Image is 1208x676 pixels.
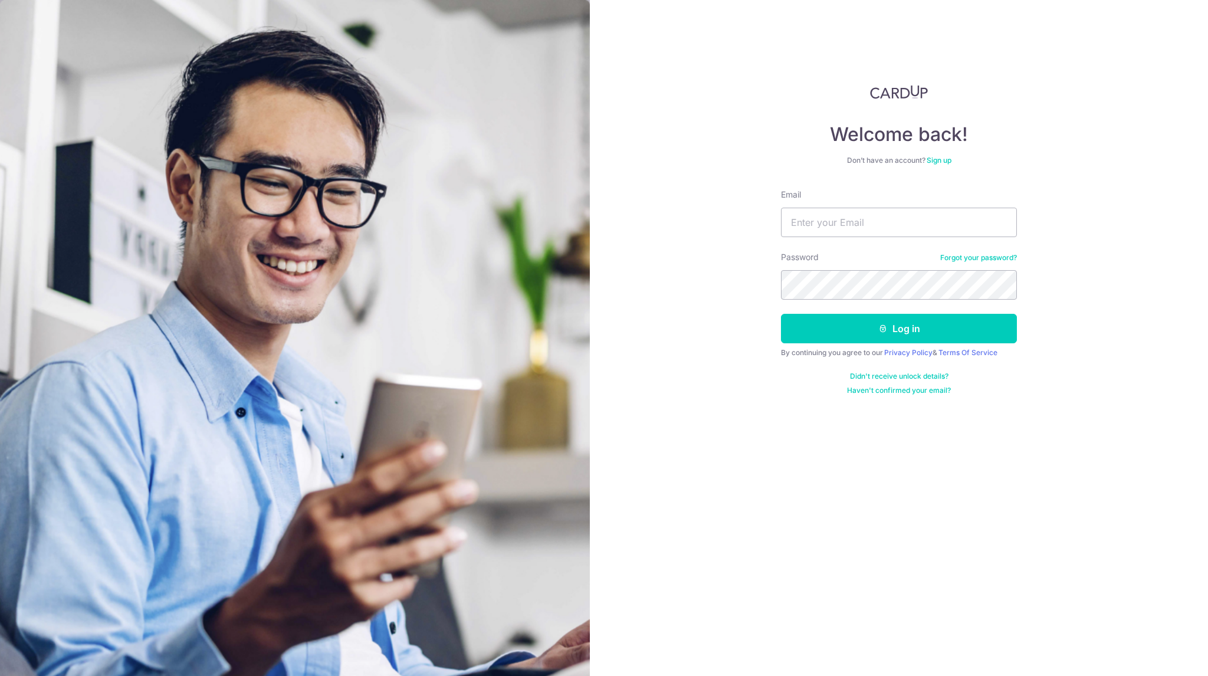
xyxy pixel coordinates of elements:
a: Didn't receive unlock details? [850,372,948,381]
a: Sign up [927,156,951,165]
a: Terms Of Service [938,348,997,357]
a: Privacy Policy [884,348,933,357]
label: Email [781,189,801,201]
a: Forgot your password? [940,253,1017,262]
input: Enter your Email [781,208,1017,237]
button: Log in [781,314,1017,343]
a: Haven't confirmed your email? [847,386,951,395]
label: Password [781,251,819,263]
div: By continuing you agree to our & [781,348,1017,357]
h4: Welcome back! [781,123,1017,146]
div: Don’t have an account? [781,156,1017,165]
img: CardUp Logo [870,85,928,99]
